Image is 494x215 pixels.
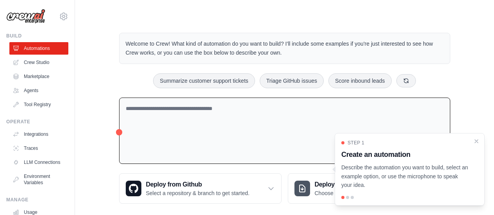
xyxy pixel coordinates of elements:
[9,56,68,69] a: Crew Studio
[9,70,68,83] a: Marketplace
[328,73,392,88] button: Score inbound leads
[260,73,324,88] button: Triage GitHub issues
[146,180,250,189] h3: Deploy from Github
[341,149,469,160] h3: Create an automation
[6,197,68,203] div: Manage
[6,33,68,39] div: Build
[146,189,250,197] p: Select a repository & branch to get started.
[315,180,381,189] h3: Deploy from zip file
[9,42,68,55] a: Automations
[6,9,45,24] img: Logo
[315,189,381,197] p: Choose a zip file to upload.
[9,170,68,189] a: Environment Variables
[9,142,68,155] a: Traces
[126,39,444,57] p: Welcome to Crew! What kind of automation do you want to build? I'll include some examples if you'...
[6,119,68,125] div: Operate
[9,156,68,169] a: LLM Connections
[9,98,68,111] a: Tool Registry
[473,138,480,144] button: Close walkthrough
[348,140,364,146] span: Step 1
[341,163,469,190] p: Describe the automation you want to build, select an example option, or use the microphone to spe...
[9,128,68,140] a: Integrations
[153,73,255,88] button: Summarize customer support tickets
[9,84,68,97] a: Agents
